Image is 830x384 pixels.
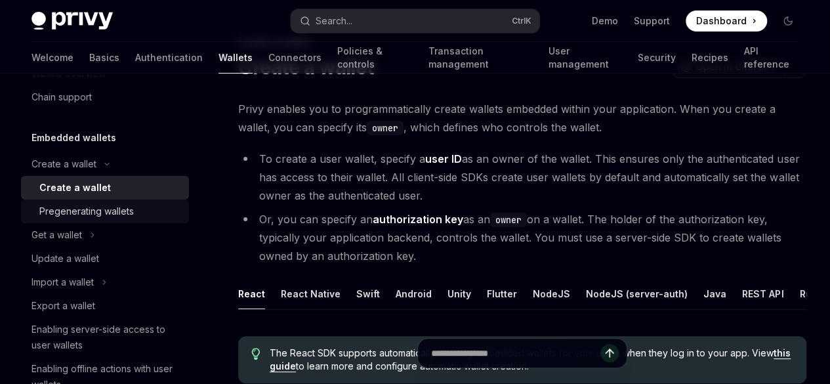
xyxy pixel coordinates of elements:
[238,210,806,265] li: Or, you can specify an as an on a wallet. The holder of the authorization key, typically your app...
[89,42,119,74] a: Basics
[21,223,189,247] button: Toggle Get a wallet section
[31,156,96,172] div: Create a wallet
[703,278,726,309] div: Java
[743,42,799,74] a: API reference
[31,227,82,243] div: Get a wallet
[31,42,73,74] a: Welcome
[586,278,688,309] div: NodeJS (server-auth)
[31,322,181,353] div: Enabling server-side access to user wallets
[31,298,95,314] div: Export a wallet
[428,42,533,74] a: Transaction management
[447,278,471,309] div: Unity
[373,213,463,226] strong: authorization key
[31,130,116,146] h5: Embedded wallets
[742,278,783,309] div: REST API
[268,42,322,74] a: Connectors
[425,152,462,165] strong: user ID
[31,12,113,30] img: dark logo
[21,294,189,318] a: Export a wallet
[31,89,92,105] div: Chain support
[548,42,622,74] a: User management
[31,274,94,290] div: Import a wallet
[638,42,675,74] a: Security
[21,270,189,294] button: Toggle Import a wallet section
[356,278,380,309] div: Swift
[490,213,527,227] code: owner
[592,14,618,28] a: Demo
[367,121,404,135] code: owner
[778,11,799,32] button: Toggle dark mode
[39,180,111,196] div: Create a wallet
[691,42,728,74] a: Recipes
[487,278,517,309] div: Flutter
[135,42,203,74] a: Authentication
[238,100,806,137] span: Privy enables you to programmatically create wallets embedded within your application. When you c...
[21,318,189,357] a: Enabling server-side access to user wallets
[39,203,134,219] div: Pregenerating wallets
[533,278,570,309] div: NodeJS
[512,16,531,26] span: Ctrl K
[21,247,189,270] a: Update a wallet
[21,176,189,200] a: Create a wallet
[31,251,99,267] div: Update a wallet
[281,278,341,309] div: React Native
[696,14,747,28] span: Dashboard
[634,14,670,28] a: Support
[21,85,189,109] a: Chain support
[238,150,806,205] li: To create a user wallet, specify a as an owner of the wallet. This ensures only the authenticated...
[337,42,413,74] a: Policies & controls
[218,42,253,74] a: Wallets
[799,278,820,309] div: Rust
[21,152,189,176] button: Toggle Create a wallet section
[238,278,265,309] div: React
[291,9,539,33] button: Open search
[396,278,432,309] div: Android
[600,344,619,362] button: Send message
[686,11,767,32] a: Dashboard
[316,13,352,29] div: Search...
[21,200,189,223] a: Pregenerating wallets
[431,339,600,368] input: Ask a question...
